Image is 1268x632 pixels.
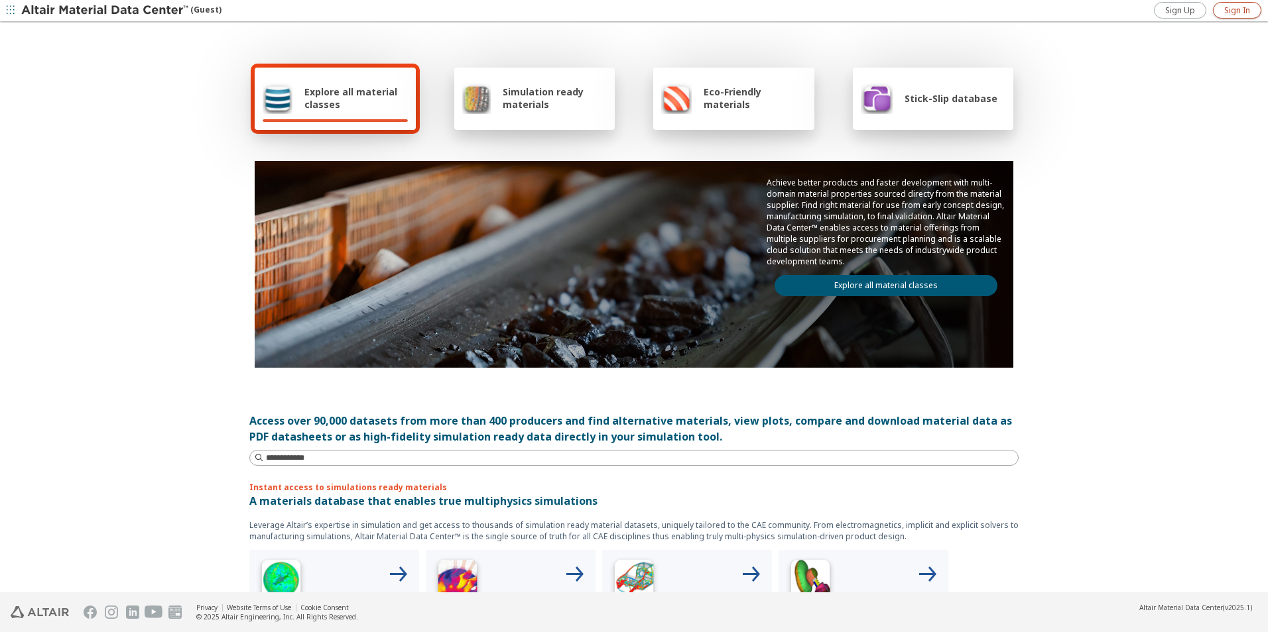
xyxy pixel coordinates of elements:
div: (Guest) [21,4,222,17]
img: Altair Material Data Center [21,4,190,17]
a: Explore all material classes [775,275,997,296]
p: Instant access to simulations ready materials [249,482,1019,493]
span: Altair Material Data Center [1139,603,1223,612]
span: Explore all material classes [304,85,408,111]
p: A materials database that enables true multiphysics simulations [249,493,1019,509]
img: Altair Engineering [11,606,69,618]
img: Low Frequency Icon [431,555,484,608]
a: Website Terms of Use [227,603,291,612]
a: Cookie Consent [300,603,349,612]
img: Simulation ready materials [462,82,491,114]
img: Crash Analyses Icon [784,555,837,608]
div: (v2025.1) [1139,603,1252,612]
a: Sign In [1213,2,1261,19]
img: Stick-Slip database [861,82,893,114]
img: Structural Analyses Icon [607,555,661,608]
p: Leverage Altair’s expertise in simulation and get access to thousands of simulation ready materia... [249,519,1019,542]
img: Eco-Friendly materials [661,82,692,114]
a: Privacy [196,603,218,612]
span: Eco-Friendly materials [704,85,806,111]
p: Achieve better products and faster development with multi-domain material properties sourced dire... [767,177,1005,267]
span: Sign In [1224,5,1250,16]
span: Stick-Slip database [905,92,997,105]
div: Access over 90,000 datasets from more than 400 producers and find alternative materials, view plo... [249,413,1019,445]
span: Simulation ready materials [503,85,607,111]
div: © 2025 Altair Engineering, Inc. All Rights Reserved. [196,612,358,621]
a: Sign Up [1154,2,1206,19]
img: High Frequency Icon [255,555,308,608]
img: Explore all material classes [263,82,292,114]
span: Sign Up [1165,5,1195,16]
